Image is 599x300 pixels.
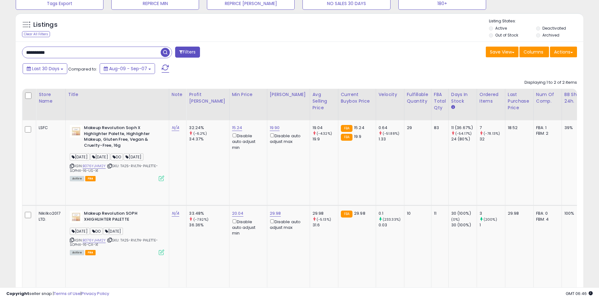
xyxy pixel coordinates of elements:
[354,125,364,131] span: 15.24
[189,211,229,216] div: 33.48%
[189,136,229,142] div: 34.37%
[232,91,264,98] div: Min Price
[354,133,362,139] span: 19.9
[550,47,577,57] button: Actions
[232,218,262,236] div: Disable auto adjust min
[455,131,472,136] small: (-54.17%)
[564,91,587,105] div: BB Share 24h.
[189,91,226,105] div: Profit [PERSON_NAME]
[54,291,80,297] a: Terms of Use
[83,238,106,243] a: B076YJHM2Y
[111,153,123,161] span: DO
[407,125,426,131] div: 29
[39,125,61,131] div: LSFC
[383,131,399,136] small: (-51.88%)
[451,125,477,131] div: 11 (36.67%)
[172,91,184,98] div: Note
[542,25,566,31] label: Deactivated
[536,125,557,131] div: FBA: 1
[508,125,529,131] div: 18.52
[451,105,455,110] small: Days In Stock.
[317,217,331,222] small: (-5.13%)
[451,217,460,222] small: (0%)
[407,91,429,105] div: Fulfillable Quantity
[480,211,505,216] div: 3
[495,32,518,38] label: Out of Stock
[6,291,109,297] div: seller snap | |
[68,66,97,72] span: Compared to:
[70,238,158,247] span: | SKU: TA25-RVLTN-PALETTE-SOPHX-16-CA-X1
[33,20,58,29] h5: Listings
[232,210,244,217] a: 20.04
[232,125,242,131] a: 15.24
[39,91,63,105] div: Store Name
[519,47,549,57] button: Columns
[379,125,404,131] div: 0.64
[81,291,109,297] a: Privacy Policy
[70,250,84,255] span: All listings currently available for purchase on Amazon
[379,222,404,228] div: 0.03
[341,134,352,141] small: FBA
[434,211,444,216] div: 11
[524,80,577,86] div: Displaying 1 to 2 of 2 items
[70,228,90,235] span: [DATE]
[6,291,29,297] strong: Copyright
[542,32,559,38] label: Archived
[313,222,338,228] div: 31.6
[270,132,305,144] div: Disable auto adjust max
[22,31,50,37] div: Clear All Filters
[566,291,593,297] span: 2025-10-8 06:46 GMT
[536,131,557,136] div: FBM: 2
[70,163,158,173] span: | SKU: TA25-RVLTN-PALETTE-SOPHX-16-US-X1
[270,125,280,131] a: 19.90
[480,91,502,105] div: Ordered Items
[70,153,90,161] span: [DATE]
[451,91,474,105] div: Days In Stock
[486,47,519,57] button: Save View
[313,125,338,131] div: 19.04
[103,228,123,235] span: [DATE]
[175,47,200,58] button: Filters
[68,91,166,98] div: Title
[23,63,67,74] button: Last 30 Days
[270,210,281,217] a: 29.98
[484,131,500,136] small: (-78.13%)
[495,25,507,31] label: Active
[189,125,229,131] div: 32.24%
[70,125,164,180] div: ASIN:
[83,163,106,169] a: B076YJHM2Y
[172,210,179,217] a: N/A
[84,125,160,150] b: Makeup Revolution Soph X Highlighter Palette, Highlighter Makeup, Gluten Free, Vegan & Cruelty-Fr...
[480,222,505,228] div: 1
[70,211,82,223] img: 41xt-1vS6zL._SL40_.jpg
[100,63,155,74] button: Aug-09 - Sep-07
[70,125,82,138] img: 41xt-1vS6zL._SL40_.jpg
[193,131,207,136] small: (-6.2%)
[232,132,262,150] div: Disable auto adjust min
[379,211,404,216] div: 0.1
[480,125,505,131] div: 7
[536,211,557,216] div: FBA: 0
[434,125,444,131] div: 83
[354,210,365,216] span: 29.98
[480,136,505,142] div: 32
[85,250,96,255] span: FBA
[508,91,531,111] div: Last Purchase Price
[536,217,557,222] div: FBM: 4
[489,18,583,24] p: Listing States:
[407,211,426,216] div: 10
[70,211,164,254] div: ASIN:
[85,176,96,181] span: FBA
[193,217,208,222] small: (-7.92%)
[270,218,305,230] div: Disable auto adjust max
[317,131,332,136] small: (-4.32%)
[434,91,446,111] div: FBA Total Qty
[313,136,338,142] div: 19.9
[341,91,373,105] div: Current Buybox Price
[109,65,147,72] span: Aug-09 - Sep-07
[341,125,352,132] small: FBA
[90,228,103,235] span: DO
[451,211,477,216] div: 30 (100%)
[341,211,352,218] small: FBA
[379,136,404,142] div: 1.33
